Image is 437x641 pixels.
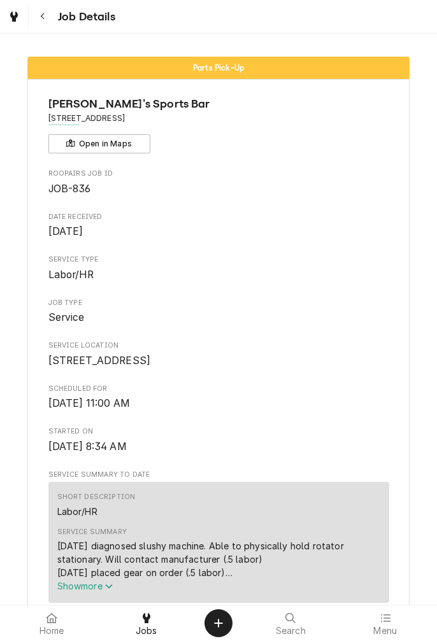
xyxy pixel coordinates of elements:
a: Search [244,608,338,638]
span: Menu [373,626,397,636]
span: Parts Pick-Up [193,64,244,72]
span: Service Location [48,341,389,351]
div: [DATE] diagnosed slushy machine. Able to physically hold rotator stationary. Will contact manufac... [57,539,380,579]
a: Home [5,608,99,638]
span: Scheduled For [48,396,389,411]
div: Service Summary To Date [48,470,389,609]
span: Show more [57,581,113,591]
span: Job Details [54,8,115,25]
div: Status [27,57,410,79]
div: Roopairs Job ID [48,169,389,196]
div: Job Type [48,298,389,325]
div: Service Type [48,255,389,282]
div: Scheduled For [48,384,389,411]
span: Roopairs Job ID [48,169,389,179]
span: Job Type [48,310,389,325]
span: Started On [48,426,389,437]
span: Date Received [48,224,389,239]
button: Navigate back [31,5,54,28]
button: Open in Maps [48,134,150,153]
span: Roopairs Job ID [48,181,389,197]
div: Service Location [48,341,389,368]
span: Labor/HR [48,269,94,281]
span: Name [48,95,389,113]
span: Scheduled For [48,384,389,394]
span: Jobs [136,626,157,636]
div: Started On [48,426,389,454]
span: Service Summary To Date [48,470,389,480]
span: [DATE] [48,225,83,237]
span: Service Type [48,255,389,265]
span: Job Type [48,298,389,308]
button: Showmore [57,579,380,593]
span: [STREET_ADDRESS] [48,355,151,367]
span: JOB-836 [48,183,91,195]
span: Address [48,113,389,124]
span: Service Type [48,267,389,283]
div: Labor/HR [57,505,97,518]
a: Go to Jobs [3,5,25,28]
div: Service Summary [57,527,127,537]
div: Client Information [48,95,389,153]
span: Search [276,626,306,636]
span: [DATE] 11:00 AM [48,397,130,409]
span: Service Location [48,353,389,369]
span: Home [39,626,64,636]
span: Date Received [48,212,389,222]
span: Service [48,311,85,323]
a: Menu [339,608,433,638]
div: Service Summary [48,482,389,608]
span: Started On [48,439,389,454]
div: Short Description [57,492,136,502]
div: Date Received [48,212,389,239]
a: Jobs [100,608,194,638]
button: Create Object [204,609,233,637]
span: [DATE] 8:34 AM [48,440,127,453]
